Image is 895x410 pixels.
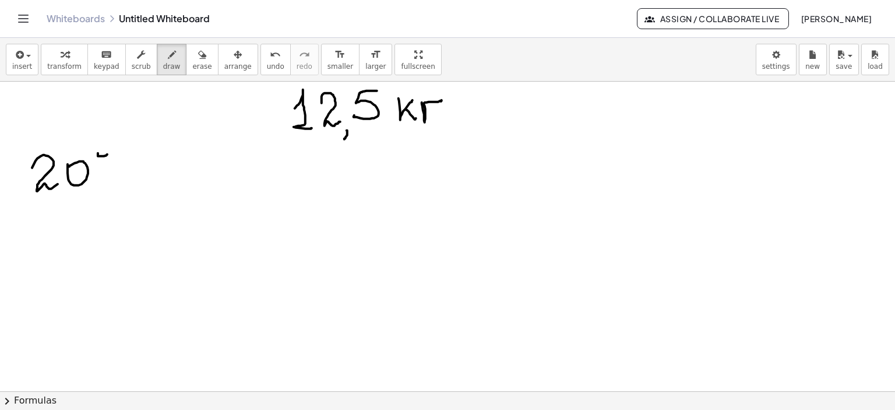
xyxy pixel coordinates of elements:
button: undoundo [260,44,291,75]
button: format_sizelarger [359,44,392,75]
button: save [829,44,859,75]
span: settings [762,62,790,71]
span: larger [365,62,386,71]
button: keyboardkeypad [87,44,126,75]
button: new [799,44,827,75]
button: scrub [125,44,157,75]
span: undo [267,62,284,71]
i: keyboard [101,48,112,62]
i: format_size [370,48,381,62]
button: fullscreen [394,44,441,75]
i: redo [299,48,310,62]
span: [PERSON_NAME] [801,13,872,24]
span: keypad [94,62,119,71]
i: format_size [334,48,346,62]
span: transform [47,62,82,71]
span: scrub [132,62,151,71]
button: draw [157,44,187,75]
button: [PERSON_NAME] [791,8,881,29]
button: Toggle navigation [14,9,33,28]
span: redo [297,62,312,71]
span: Assign / Collaborate Live [647,13,779,24]
span: fullscreen [401,62,435,71]
button: format_sizesmaller [321,44,360,75]
i: undo [270,48,281,62]
button: Assign / Collaborate Live [637,8,789,29]
span: erase [192,62,212,71]
button: load [861,44,889,75]
button: insert [6,44,38,75]
span: insert [12,62,32,71]
button: arrange [218,44,258,75]
button: erase [186,44,218,75]
a: Whiteboards [47,13,105,24]
span: arrange [224,62,252,71]
span: smaller [327,62,353,71]
span: new [805,62,820,71]
span: save [836,62,852,71]
button: transform [41,44,88,75]
span: load [868,62,883,71]
button: redoredo [290,44,319,75]
button: settings [756,44,797,75]
span: draw [163,62,181,71]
